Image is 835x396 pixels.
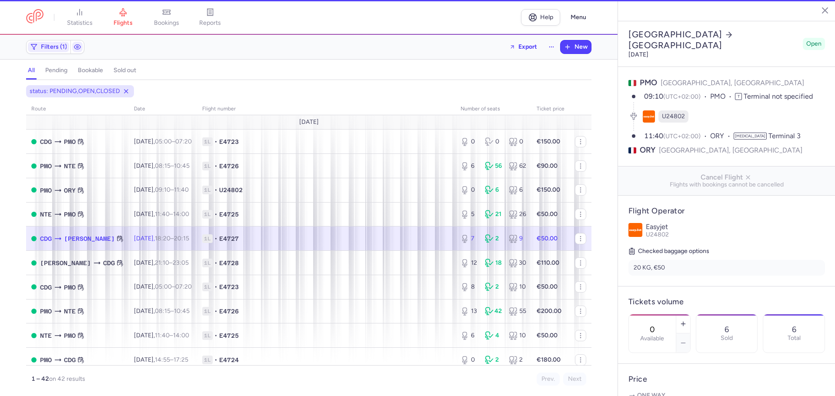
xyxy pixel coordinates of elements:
time: 05:00 [155,138,172,145]
p: Easyjet [646,223,825,231]
span: [DATE], [134,259,189,266]
span: Terminal not specified [744,92,813,100]
span: PMO [40,306,52,316]
span: NTE [40,331,52,340]
img: Easyjet logo [628,223,642,237]
span: 1L [202,356,213,364]
time: 17:25 [174,356,188,363]
strong: 1 – 42 [31,375,49,383]
div: 42 [485,307,502,316]
h4: Price [628,374,825,384]
a: CitizenPlane red outlined logo [26,9,43,25]
time: 20:15 [174,235,189,242]
button: Next [563,373,586,386]
span: E4727 [219,234,239,243]
div: 2 [485,234,502,243]
div: 18 [485,259,502,267]
span: E4723 [219,283,239,291]
span: – [155,162,190,170]
a: Help [521,9,560,26]
h2: [GEOGRAPHIC_DATA] [GEOGRAPHIC_DATA] [628,29,799,51]
div: 30 [509,259,526,267]
div: 21 [485,210,502,219]
span: PMO [640,78,657,87]
span: Cancel Flight [625,173,828,181]
span: • [214,307,217,316]
span: 1L [202,259,213,267]
time: 11:40 [155,210,170,218]
span: – [155,259,189,266]
strong: €200.00 [537,307,561,315]
span: [MEDICAL_DATA] [734,133,767,140]
div: 6 [509,186,526,194]
span: E4726 [219,162,239,170]
time: 05:00 [155,283,172,290]
span: • [214,283,217,291]
p: 6 [792,325,796,334]
span: [DATE], [134,307,190,315]
strong: €50.00 [537,235,558,242]
span: PMO [40,355,52,365]
div: 2 [485,283,502,291]
strong: €150.00 [537,186,560,193]
div: 9 [509,234,526,243]
span: – [155,307,190,315]
span: New [574,43,588,50]
span: [DATE], [134,356,188,363]
span: CDG [64,355,76,365]
button: New [561,40,591,53]
p: 6 [725,325,729,334]
div: 8 [461,283,478,291]
span: 1L [202,210,213,219]
button: Filters (1) [27,40,70,53]
label: Available [640,335,664,342]
span: U24802 [662,112,685,121]
div: 4 [485,331,502,340]
span: 1L [202,331,213,340]
strong: €50.00 [537,210,558,218]
time: [DATE] [628,51,648,58]
button: Prev. [537,373,560,386]
span: • [214,259,217,267]
span: • [214,234,217,243]
th: Flight number [197,103,455,116]
span: T [735,93,742,100]
strong: €110.00 [537,259,559,266]
span: on 42 results [49,375,85,383]
button: Export [504,40,543,54]
div: 6 [485,186,502,194]
span: [DATE], [134,162,190,170]
span: Open [806,40,822,48]
th: number of seats [455,103,531,116]
time: 09:10 [155,186,170,193]
span: [PERSON_NAME] [64,234,115,243]
h5: Checked baggage options [628,246,825,256]
strong: €90.00 [537,162,558,170]
span: [DATE], [134,186,189,193]
span: NTE [40,210,52,219]
span: – [155,138,192,145]
time: 14:00 [173,332,189,339]
span: • [214,137,217,146]
div: 5 [461,210,478,219]
p: Sold [721,335,733,342]
time: 11:40 [174,186,189,193]
div: 26 [509,210,526,219]
figure: U2 airline logo [643,110,655,123]
span: PMO [64,283,76,292]
span: PMO [40,186,52,195]
span: PMO [64,331,76,340]
div: 56 [485,162,502,170]
span: PMO [64,137,76,146]
li: 20 KG, €50 [628,260,825,276]
div: 0 [509,137,526,146]
th: Ticket price [531,103,570,116]
span: E4726 [219,307,239,316]
h4: bookable [78,67,103,74]
strong: €50.00 [537,332,558,339]
time: 11:40 [644,132,663,140]
time: 21:10 [155,259,169,266]
time: 09:10 [644,92,663,100]
span: 1L [202,234,213,243]
span: CDG [40,234,52,243]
